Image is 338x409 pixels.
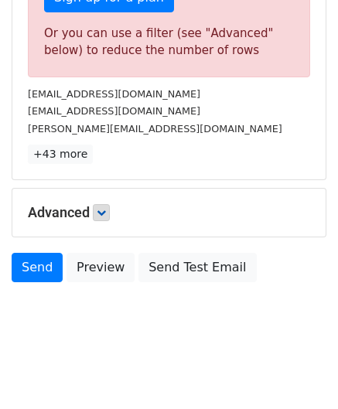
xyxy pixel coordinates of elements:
a: Send [12,253,63,282]
div: Or you can use a filter (see "Advanced" below) to reduce the number of rows [44,25,294,60]
h5: Advanced [28,204,310,221]
small: [EMAIL_ADDRESS][DOMAIN_NAME] [28,88,200,100]
small: [EMAIL_ADDRESS][DOMAIN_NAME] [28,105,200,117]
a: +43 more [28,145,93,164]
a: Send Test Email [138,253,256,282]
a: Preview [67,253,135,282]
small: [PERSON_NAME][EMAIL_ADDRESS][DOMAIN_NAME] [28,123,282,135]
